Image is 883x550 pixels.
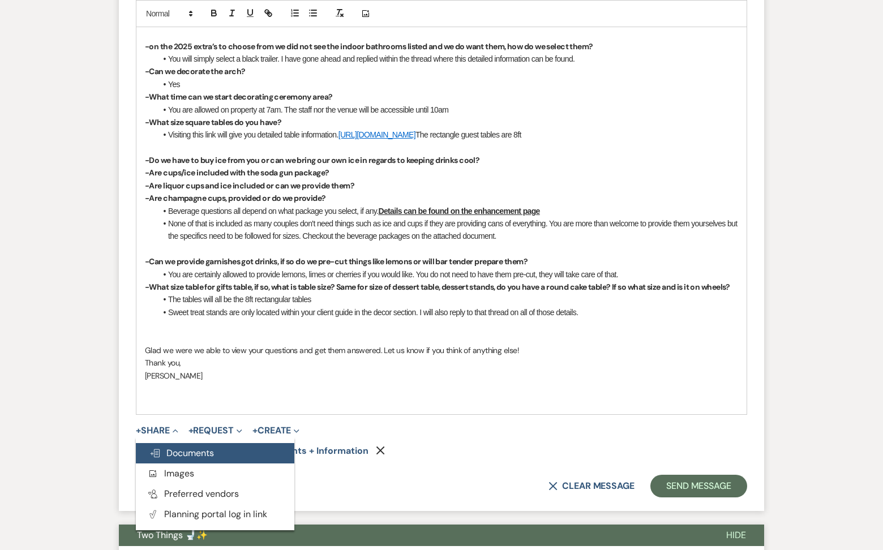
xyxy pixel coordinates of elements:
[145,344,738,356] p: Glad we were we able to view your questions and get them answered. Let us know if you think of an...
[156,268,738,281] li: You are certainly allowed to provide lemons, limes or cherries if you would like. You do not need...
[726,529,746,541] span: Hide
[252,426,299,435] button: Create
[156,306,738,319] li: Sweet treat stands are only located within your client guide in the decor section. I will also re...
[145,193,326,203] strong: -Are champagne cups, provided or do we provide?
[145,256,528,267] strong: -Can we provide garnishes got drinks, if so do we pre-cut things like lemons or will bar tender p...
[119,525,708,546] button: Two Things 🚽✨
[188,426,242,435] button: Request
[147,467,194,479] span: Images
[156,293,738,306] li: The tables will all be the 8ft rectangular tables
[650,475,747,497] button: Send Message
[145,155,479,165] strong: -Do we have to buy ice from you or can we bring our own ice in regards to keeping drinks cool?
[145,92,333,102] strong: -What time can we start decorating ceremony area?
[136,504,294,525] button: Planning portal log in link
[168,105,448,114] span: You are allowed on property at 7am. The staff nor the venue will be accessible until 10am
[136,463,294,484] button: Images
[252,426,258,435] span: +
[145,282,730,292] strong: -What size table for gifts table, if so, what is table size? Same for size of dessert table, dess...
[378,207,539,216] u: Details can be found on the enhancement page
[149,447,214,459] span: Documents
[136,426,141,435] span: +
[156,205,738,217] li: Beverage questions all depend on what package you select, if any.
[136,484,294,504] button: Preferred vendors
[136,426,178,435] button: Share
[548,482,635,491] button: Clear message
[156,53,738,65] li: You will simply select a black trailer. I have gone ahead and replied within the thread where thi...
[338,130,415,139] a: [URL][DOMAIN_NAME]
[145,369,738,382] p: [PERSON_NAME]
[145,356,738,369] p: Thank you,
[145,117,281,127] strong: -What size square tables do you have?
[188,426,194,435] span: +
[136,443,294,463] button: Documents
[145,167,329,178] strong: -Are cups/ice included with the soda gun package?
[708,525,764,546] button: Hide
[137,529,208,541] span: Two Things 🚽✨
[145,181,354,191] strong: -Are liquor cups and ice included or can we provide them?
[168,219,739,240] span: None of that is included as many couples don't need things such as ice and cups if they are provi...
[156,78,738,91] li: Yes
[145,66,245,76] strong: -Can we decorate the arch?
[156,128,738,141] li: Visiting this link will give you detailed table information. The rectangle guest tables are 8ft
[145,41,593,51] strong: -on the 2025 extra’s to choose from we did not see the indoor bathrooms listed and we do want the...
